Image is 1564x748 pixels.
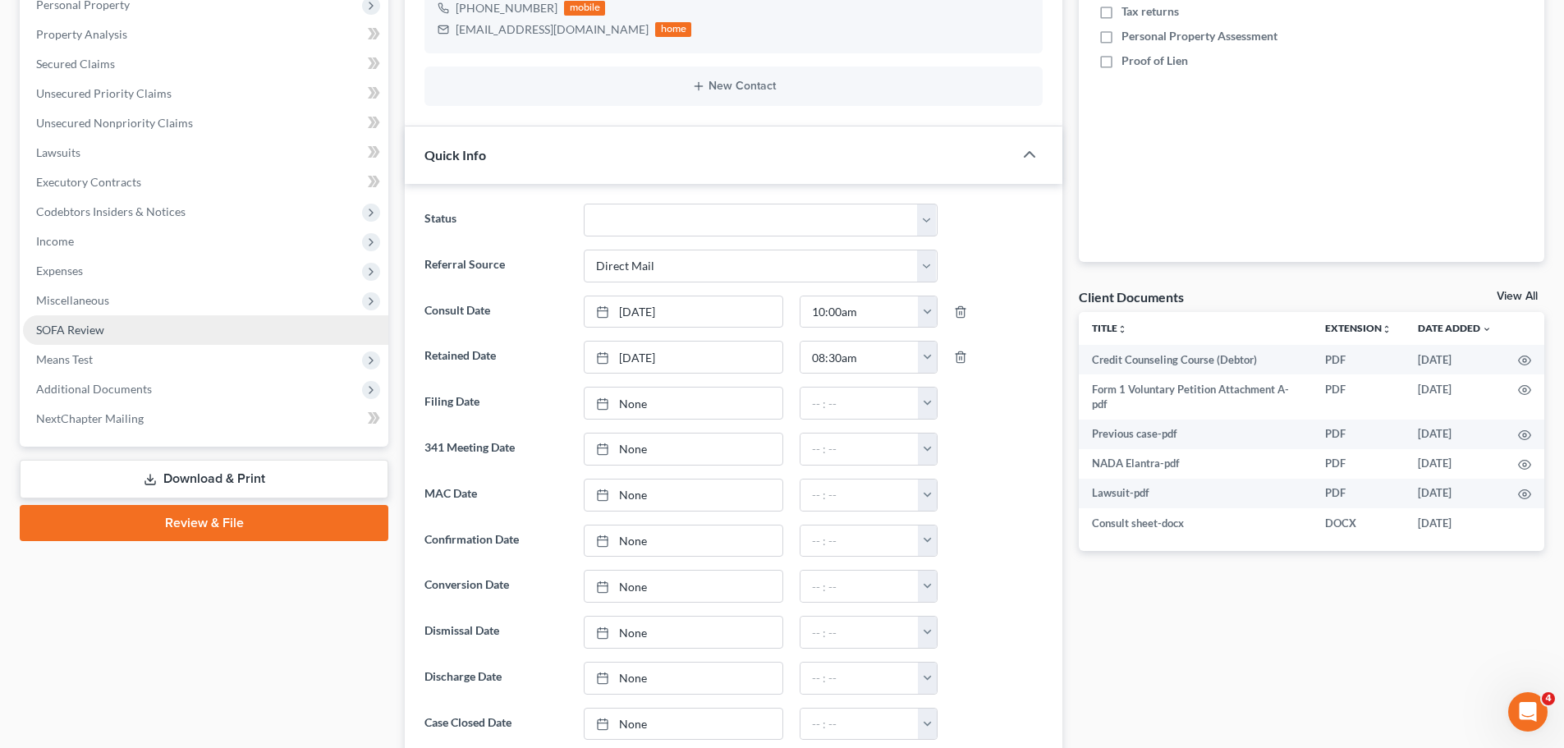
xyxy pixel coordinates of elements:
[1418,322,1492,334] a: Date Added expand_more
[416,433,575,466] label: 341 Meeting Date
[585,296,782,328] a: [DATE]
[416,204,575,236] label: Status
[800,709,919,740] input: -- : --
[20,505,388,541] a: Review & File
[800,480,919,511] input: -- : --
[1121,3,1179,20] span: Tax returns
[1325,322,1392,334] a: Extensionunfold_more
[416,525,575,558] label: Confirmation Date
[23,49,388,79] a: Secured Claims
[36,86,172,100] span: Unsecured Priority Claims
[1121,53,1188,69] span: Proof of Lien
[416,250,575,282] label: Referral Source
[564,1,605,16] div: mobile
[36,27,127,41] span: Property Analysis
[23,138,388,167] a: Lawsuits
[1405,508,1505,538] td: [DATE]
[1312,449,1405,479] td: PDF
[585,709,782,740] a: None
[36,352,93,366] span: Means Test
[1405,479,1505,508] td: [DATE]
[655,22,691,37] div: home
[416,341,575,374] label: Retained Date
[23,79,388,108] a: Unsecured Priority Claims
[585,342,782,373] a: [DATE]
[36,116,193,130] span: Unsecured Nonpriority Claims
[416,296,575,328] label: Consult Date
[36,411,144,425] span: NextChapter Mailing
[1405,345,1505,374] td: [DATE]
[1079,449,1312,479] td: NADA Elantra-pdf
[585,571,782,602] a: None
[1405,374,1505,420] td: [DATE]
[1312,345,1405,374] td: PDF
[416,616,575,649] label: Dismissal Date
[36,293,109,307] span: Miscellaneous
[1382,324,1392,334] i: unfold_more
[416,387,575,420] label: Filing Date
[416,479,575,512] label: MAC Date
[1405,420,1505,449] td: [DATE]
[585,525,782,557] a: None
[416,662,575,695] label: Discharge Date
[585,480,782,511] a: None
[1079,479,1312,508] td: Lawsuit-pdf
[1542,692,1555,705] span: 4
[36,264,83,278] span: Expenses
[36,234,74,248] span: Income
[1482,324,1492,334] i: expand_more
[1079,508,1312,538] td: Consult sheet-docx
[1117,324,1127,334] i: unfold_more
[800,342,919,373] input: -- : --
[800,296,919,328] input: -- : --
[23,108,388,138] a: Unsecured Nonpriority Claims
[1508,692,1548,732] iframe: Intercom live chat
[1092,322,1127,334] a: Titleunfold_more
[36,382,152,396] span: Additional Documents
[36,323,104,337] span: SOFA Review
[23,404,388,434] a: NextChapter Mailing
[585,617,782,648] a: None
[800,617,919,648] input: -- : --
[416,708,575,741] label: Case Closed Date
[1312,374,1405,420] td: PDF
[800,571,919,602] input: -- : --
[23,167,388,197] a: Executory Contracts
[1079,288,1184,305] div: Client Documents
[424,147,486,163] span: Quick Info
[23,315,388,345] a: SOFA Review
[1312,420,1405,449] td: PDF
[800,434,919,465] input: -- : --
[1405,449,1505,479] td: [DATE]
[20,460,388,498] a: Download & Print
[585,434,782,465] a: None
[438,80,1030,93] button: New Contact
[1497,291,1538,302] a: View All
[1312,508,1405,538] td: DOCX
[1121,28,1277,44] span: Personal Property Assessment
[800,525,919,557] input: -- : --
[800,388,919,419] input: -- : --
[1079,345,1312,374] td: Credit Counseling Course (Debtor)
[585,663,782,694] a: None
[36,57,115,71] span: Secured Claims
[1312,479,1405,508] td: PDF
[1079,420,1312,449] td: Previous case-pdf
[456,21,649,38] div: [EMAIL_ADDRESS][DOMAIN_NAME]
[585,388,782,419] a: None
[23,20,388,49] a: Property Analysis
[36,145,80,159] span: Lawsuits
[36,175,141,189] span: Executory Contracts
[416,570,575,603] label: Conversion Date
[800,663,919,694] input: -- : --
[36,204,186,218] span: Codebtors Insiders & Notices
[1079,374,1312,420] td: Form 1 Voluntary Petition Attachment A-pdf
